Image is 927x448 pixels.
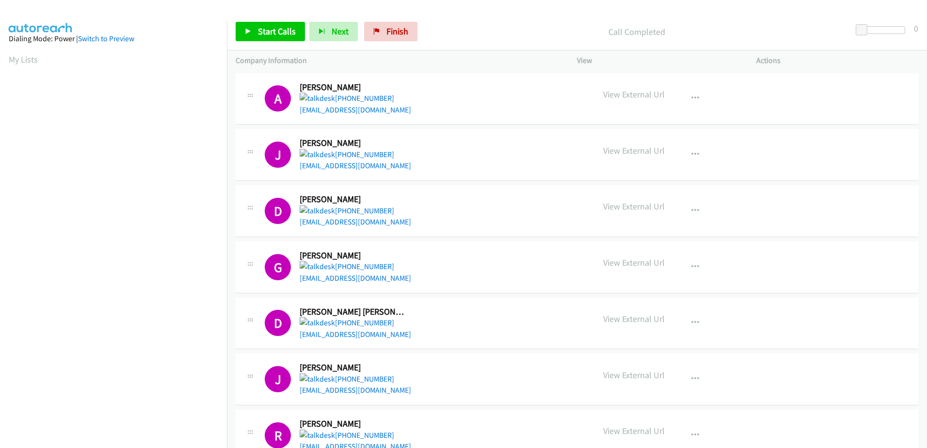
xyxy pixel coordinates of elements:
img: talkdesk [300,93,335,104]
div: Delay between calls (in seconds) [861,26,905,34]
a: [PHONE_NUMBER] [300,150,394,159]
h1: G [265,254,291,280]
div: You've dialed this number recently [265,85,291,112]
h2: [PERSON_NAME] [300,138,408,149]
h2: [PERSON_NAME] [300,250,408,261]
a: Switch to Preview [78,34,134,43]
div: You've dialed this number recently [265,198,291,224]
h2: [PERSON_NAME] [300,418,408,430]
a: Start Calls [236,22,305,41]
img: talkdesk [300,205,335,217]
img: talkdesk [300,149,335,160]
button: Next [309,22,358,41]
h2: [PERSON_NAME] [300,362,408,373]
p: View External Url [603,200,665,213]
span: Start Calls [258,26,296,37]
p: View External Url [603,88,665,101]
a: [PHONE_NUMBER] [300,94,394,103]
p: Company Information [236,55,559,66]
p: View External Url [603,144,665,157]
a: My Lists [9,54,38,65]
img: talkdesk [300,261,335,272]
p: View [577,55,739,66]
p: View External Url [603,312,665,325]
iframe: Resource Center [899,185,927,262]
a: [PHONE_NUMBER] [300,374,394,384]
a: [PHONE_NUMBER] [300,206,394,215]
img: talkdesk [300,317,335,329]
img: talkdesk [300,373,335,385]
div: You've dialed this number recently [265,366,291,392]
p: View External Url [603,424,665,437]
div: You've dialed this number recently [265,310,291,336]
p: Call Completed [431,25,843,38]
div: Dialing Mode: Power | [9,33,218,45]
a: [EMAIL_ADDRESS][DOMAIN_NAME] [300,105,411,114]
h2: [PERSON_NAME] [300,194,408,205]
div: You've dialed this number recently [265,254,291,280]
a: [EMAIL_ADDRESS][DOMAIN_NAME] [300,330,411,339]
a: [EMAIL_ADDRESS][DOMAIN_NAME] [300,273,411,283]
h1: A [265,85,291,112]
a: [EMAIL_ADDRESS][DOMAIN_NAME] [300,385,411,395]
a: Finish [364,22,417,41]
a: [EMAIL_ADDRESS][DOMAIN_NAME] [300,161,411,170]
div: 0 [914,22,918,35]
p: View External Url [603,256,665,269]
h1: D [265,310,291,336]
h2: [PERSON_NAME] [300,82,408,93]
span: Next [332,26,349,37]
a: [PHONE_NUMBER] [300,262,394,271]
h1: J [265,142,291,168]
div: You've dialed this number recently [265,142,291,168]
h1: J [265,366,291,392]
p: View External Url [603,368,665,382]
a: [PHONE_NUMBER] [300,431,394,440]
h2: [PERSON_NAME] [PERSON_NAME] [300,306,408,318]
span: Finish [386,26,408,37]
h1: D [265,198,291,224]
a: [PHONE_NUMBER] [300,318,394,327]
a: [EMAIL_ADDRESS][DOMAIN_NAME] [300,217,411,226]
p: Actions [756,55,918,66]
img: talkdesk [300,430,335,441]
